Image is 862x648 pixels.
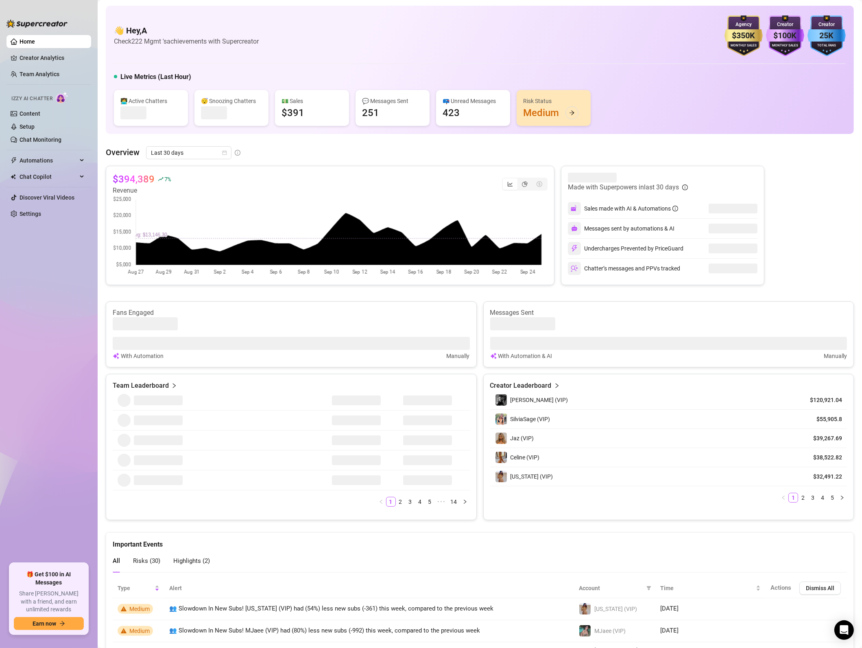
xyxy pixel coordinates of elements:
div: 💬 Messages Sent [362,97,423,105]
span: info-circle [682,185,688,190]
span: Automations [20,154,77,167]
span: arrow-right [59,621,65,626]
li: Next 5 Pages [435,497,448,507]
li: 2 [798,493,808,503]
a: Discover Viral Videos [20,194,74,201]
img: gold-badge-CigiZidd.svg [725,15,763,56]
li: 1 [386,497,396,507]
div: 😴 Snoozing Chatters [201,97,262,105]
div: 251 [362,106,379,119]
div: Messages sent by automations & AI [568,222,674,235]
span: [PERSON_NAME] (VIP) [511,397,568,403]
div: Total Fans [807,43,846,48]
a: 1 [789,493,798,502]
span: right [554,381,560,391]
img: svg%3e [490,351,497,360]
span: [DATE] [660,605,679,612]
th: Alert [164,578,574,598]
span: 🎁 Get $100 in AI Messages [14,571,84,586]
div: Chatter’s messages and PPVs tracked [568,262,680,275]
a: 4 [416,497,425,506]
span: pie-chart [522,181,528,187]
span: Type [118,584,153,593]
img: Celine (VIP) [495,452,507,463]
img: svg%3e [571,225,578,232]
article: Revenue [113,186,170,195]
li: 4 [818,493,827,503]
div: 📪 Unread Messages [443,97,504,105]
img: blue-badge-DgoSNQY1.svg [807,15,846,56]
article: Creator Leaderboard [490,381,552,391]
span: arrow-right [569,110,575,116]
span: 👥 Slowdown In New Subs! MJaee (VIP) had (80%) less new subs (-992) this week, compared to the pre... [169,627,480,634]
span: Highlights ( 2 ) [173,557,210,565]
span: Time [660,584,754,593]
span: Risks ( 30 ) [133,557,160,565]
li: Next Page [837,493,847,503]
article: $38,522.82 [805,453,842,461]
div: Monthly Sales [725,43,763,48]
span: filter [646,586,651,591]
img: Kennedy (VIP) [495,394,507,406]
span: ••• [435,497,448,507]
li: 3 [406,497,415,507]
span: line-chart [507,181,513,187]
li: Previous Page [376,497,386,507]
span: MJaee (VIP) [594,628,626,634]
span: warning [121,628,127,634]
div: $100K [766,29,804,42]
span: left [379,499,384,504]
span: Jaz (VIP) [511,435,534,442]
a: 14 [448,497,460,506]
article: Overview [106,146,140,158]
a: 1 [386,497,395,506]
a: 2 [396,497,405,506]
button: left [779,493,788,503]
div: 👩‍💻 Active Chatters [120,97,181,105]
div: Creator [807,21,846,29]
li: 5 [425,497,435,507]
span: info-circle [235,150,240,156]
span: left [781,495,786,500]
span: Dismiss All [806,585,834,591]
img: Georgia (VIP) [579,603,591,615]
span: warning [121,606,127,612]
a: 5 [426,497,434,506]
span: [US_STATE] (VIP) [594,606,637,612]
li: 3 [808,493,818,503]
div: Risk Status [523,97,584,105]
div: segmented control [502,178,548,191]
li: 5 [827,493,837,503]
article: Messages Sent [490,308,847,317]
span: Medium [129,628,150,634]
span: 7 % [164,175,170,183]
a: Creator Analytics [20,51,85,64]
a: Setup [20,123,35,130]
span: right [840,495,845,500]
span: right [171,381,177,391]
article: $120,921.04 [805,396,842,404]
img: svg%3e [571,245,578,252]
img: SilviaSage (VIP) [495,413,507,425]
span: Account [579,584,643,593]
div: Agency [725,21,763,29]
span: calendar [222,150,227,155]
article: $39,267.69 [805,434,842,442]
span: Chat Copilot [20,170,77,183]
article: $394,389 [113,173,155,186]
li: 1 [788,493,798,503]
button: Earn nowarrow-right [14,617,84,630]
span: Actions [770,584,791,591]
article: $55,905.8 [805,415,842,423]
span: right [463,499,467,504]
span: Medium [129,606,150,612]
div: Creator [766,21,804,29]
a: Team Analytics [20,71,59,77]
span: Izzy AI Chatter [11,95,52,103]
h5: Live Metrics (Last Hour) [120,72,191,82]
span: Celine (VIP) [511,454,540,461]
span: 👥 Slowdown In New Subs! [US_STATE] (VIP) had (54%) less new subs (-361) this week, compared to th... [169,605,493,612]
img: Jaz (VIP) [495,433,507,444]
